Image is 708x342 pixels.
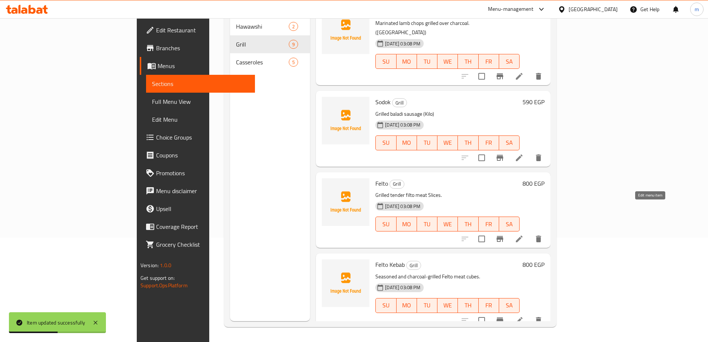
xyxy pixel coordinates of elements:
[140,164,255,182] a: Promotions
[530,149,547,167] button: delete
[322,6,369,54] img: Ribs
[146,111,255,128] a: Edit Menu
[140,218,255,236] a: Coverage Report
[461,137,475,148] span: TH
[420,56,434,67] span: TU
[406,261,421,270] div: Grill
[236,58,289,67] span: Casseroles
[695,5,699,13] span: m
[375,96,391,108] span: Sodok
[569,5,618,13] div: [GEOGRAPHIC_DATA]
[502,137,517,148] span: SA
[379,56,393,67] span: SU
[375,259,405,270] span: Felto Kebab
[392,99,407,107] span: Grill
[140,57,255,75] a: Menus
[523,97,544,107] h6: 590 EGP
[479,54,499,69] button: FR
[289,58,298,67] div: items
[289,40,298,49] div: items
[458,298,478,313] button: TH
[502,300,517,311] span: SA
[397,298,417,313] button: MO
[502,56,517,67] span: SA
[152,115,249,124] span: Edit Menu
[140,39,255,57] a: Branches
[140,146,255,164] a: Coupons
[152,97,249,106] span: Full Menu View
[392,98,407,107] div: Grill
[491,311,509,329] button: Branch-specific-item
[482,137,496,148] span: FR
[440,219,455,230] span: WE
[156,222,249,231] span: Coverage Report
[437,135,458,150] button: WE
[474,231,489,247] span: Select to update
[140,273,175,283] span: Get support on:
[417,298,437,313] button: TU
[400,56,414,67] span: MO
[146,75,255,93] a: Sections
[458,135,478,150] button: TH
[160,261,171,270] span: 1.0.0
[156,240,249,249] span: Grocery Checklist
[461,300,475,311] span: TH
[420,300,434,311] span: TU
[382,121,423,128] span: [DATE] 03:08 PM
[458,217,478,231] button: TH
[530,311,547,329] button: delete
[27,319,85,327] div: Item updated successfully
[289,41,298,48] span: 9
[523,259,544,270] h6: 800 EGP
[440,137,455,148] span: WE
[375,135,396,150] button: SU
[491,67,509,85] button: Branch-specific-item
[502,219,517,230] span: SA
[397,135,417,150] button: MO
[289,22,298,31] div: items
[375,272,520,281] p: Seasoned and charcoal-grilled Felto meat cubes.
[156,133,249,142] span: Choice Groups
[289,59,298,66] span: 5
[474,150,489,166] span: Select to update
[140,128,255,146] a: Choice Groups
[491,230,509,248] button: Branch-specific-item
[488,5,534,14] div: Menu-management
[156,151,249,160] span: Coupons
[474,313,489,328] span: Select to update
[140,261,159,270] span: Version:
[397,54,417,69] button: MO
[458,54,478,69] button: TH
[375,217,396,231] button: SU
[400,137,414,148] span: MO
[156,26,249,35] span: Edit Restaurant
[230,15,310,74] nav: Menu sections
[515,153,524,162] a: Edit menu item
[491,149,509,167] button: Branch-specific-item
[140,281,188,290] a: Support.OpsPlatform
[437,54,458,69] button: WE
[236,22,289,31] span: Hawawshi
[440,56,455,67] span: WE
[382,284,423,291] span: [DATE] 03:08 PM
[140,21,255,39] a: Edit Restaurant
[499,298,520,313] button: SA
[158,61,249,70] span: Menus
[530,67,547,85] button: delete
[322,97,369,144] img: Sodok
[482,300,496,311] span: FR
[140,200,255,218] a: Upsell
[407,261,421,270] span: Grill
[375,178,388,189] span: Felto
[230,53,310,71] div: Casseroles5
[479,298,499,313] button: FR
[437,298,458,313] button: WE
[400,219,414,230] span: MO
[382,203,423,210] span: [DATE] 03:08 PM
[474,68,489,84] span: Select to update
[400,300,414,311] span: MO
[440,300,455,311] span: WE
[499,54,520,69] button: SA
[375,54,396,69] button: SU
